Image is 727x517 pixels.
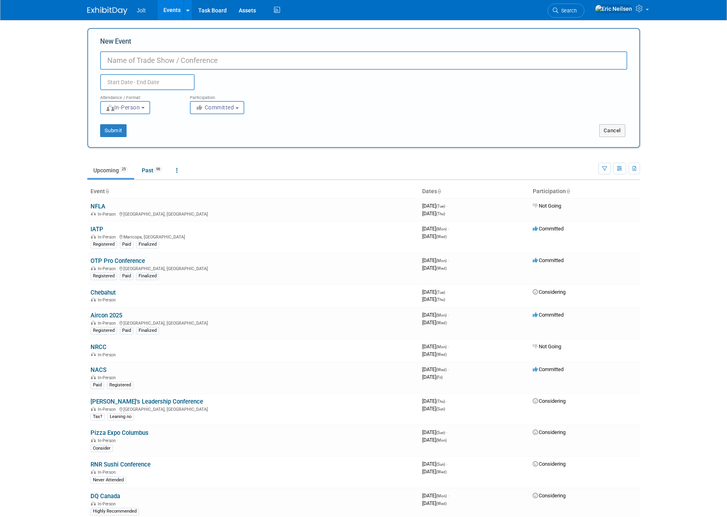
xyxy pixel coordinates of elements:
[548,4,584,18] a: Search
[91,327,117,334] div: Registered
[91,382,104,389] div: Paid
[436,345,447,349] span: (Mon)
[436,266,447,271] span: (Wed)
[533,493,566,499] span: Considering
[448,312,449,318] span: -
[136,273,159,280] div: Finalized
[422,406,445,412] span: [DATE]
[422,398,447,404] span: [DATE]
[91,233,416,240] div: Maricopa, [GEOGRAPHIC_DATA]
[91,398,203,405] a: [PERSON_NAME]'s Leadership Conference
[91,297,96,301] img: In-Person Event
[91,445,113,452] div: Consider
[533,289,566,295] span: Considering
[436,234,447,239] span: (Wed)
[100,74,195,90] input: Start Date - End Date
[422,233,447,239] span: [DATE]
[436,438,447,442] span: (Mon)
[137,7,146,14] span: Jolt
[98,234,118,240] span: In-Person
[599,124,625,137] button: Cancel
[422,493,449,499] span: [DATE]
[91,461,151,468] a: RNR Sushi Conference
[422,366,449,372] span: [DATE]
[533,461,566,467] span: Considering
[533,226,564,232] span: Committed
[558,8,577,14] span: Search
[533,203,561,209] span: Not Going
[422,429,447,435] span: [DATE]
[448,226,449,232] span: -
[446,398,447,404] span: -
[98,266,118,271] span: In-Person
[436,407,445,411] span: (Sun)
[91,212,96,216] img: In-Person Event
[190,101,244,114] button: Committed
[422,437,447,443] span: [DATE]
[436,258,447,263] span: (Mon)
[119,166,128,172] span: 25
[91,257,145,265] a: OTP Pro Conference
[422,343,449,349] span: [DATE]
[446,289,447,295] span: -
[105,188,109,194] a: Sort by Event Name
[98,438,118,443] span: In-Person
[91,241,117,248] div: Registered
[448,493,449,499] span: -
[422,312,449,318] span: [DATE]
[136,241,159,248] div: Finalized
[533,343,561,349] span: Not Going
[436,375,443,380] span: (Fri)
[436,352,447,357] span: (Wed)
[91,289,116,296] a: Chebahut
[422,210,445,216] span: [DATE]
[91,210,416,217] div: [GEOGRAPHIC_DATA], [GEOGRAPHIC_DATA]
[87,7,127,15] img: ExhibitDay
[87,185,419,198] th: Event
[91,429,149,436] a: Pizza Expo Columbus
[91,273,117,280] div: Registered
[448,257,449,263] span: -
[436,204,445,208] span: (Tue)
[422,203,447,209] span: [DATE]
[190,90,268,101] div: Participation:
[533,366,564,372] span: Committed
[136,163,169,178] a: Past96
[100,51,627,70] input: Name of Trade Show / Conference
[419,185,530,198] th: Dates
[136,327,159,334] div: Finalized
[530,185,640,198] th: Participation
[437,188,441,194] a: Sort by Start Date
[533,398,566,404] span: Considering
[91,407,96,411] img: In-Person Event
[422,351,447,357] span: [DATE]
[91,493,120,500] a: DQ Canada
[91,413,105,420] div: Tax?
[436,290,445,295] span: (Tue)
[87,163,134,178] a: Upcoming25
[120,327,133,334] div: Paid
[120,273,133,280] div: Paid
[422,296,445,302] span: [DATE]
[91,352,96,356] img: In-Person Event
[98,470,118,475] span: In-Person
[422,469,447,475] span: [DATE]
[98,501,118,507] span: In-Person
[91,477,126,484] div: Never Attended
[91,234,96,238] img: In-Person Event
[100,101,150,114] button: In-Person
[436,212,445,216] span: (Thu)
[436,430,445,435] span: (Sun)
[91,343,107,351] a: NRCC
[106,104,140,111] span: In-Person
[436,462,445,467] span: (Sun)
[436,313,447,317] span: (Mon)
[533,312,564,318] span: Committed
[98,297,118,303] span: In-Person
[100,90,178,101] div: Attendance / Format:
[91,406,416,412] div: [GEOGRAPHIC_DATA], [GEOGRAPHIC_DATA]
[436,368,447,372] span: (Wed)
[436,227,447,231] span: (Mon)
[98,352,118,357] span: In-Person
[595,4,632,13] img: Eric Neilsen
